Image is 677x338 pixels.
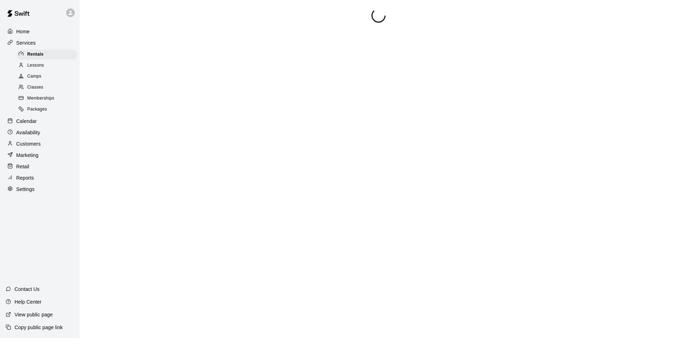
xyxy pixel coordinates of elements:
a: Lessons [17,60,80,71]
span: Memberships [27,95,54,102]
a: Home [6,26,74,37]
div: Lessons [17,61,77,71]
p: Contact Us [15,286,40,293]
p: Customers [16,140,41,147]
a: Services [6,38,74,48]
div: Packages [17,105,77,114]
span: Camps [27,73,41,80]
a: Calendar [6,116,74,126]
div: Rentals [17,50,77,60]
a: Retail [6,161,74,172]
div: Classes [17,83,77,92]
span: Packages [27,106,47,113]
span: Lessons [27,62,44,69]
p: Retail [16,163,29,170]
a: Camps [17,71,80,82]
a: Settings [6,184,74,195]
p: Help Center [15,298,41,305]
a: Rentals [17,49,80,60]
a: Customers [6,139,74,149]
p: Marketing [16,152,39,159]
div: Memberships [17,94,77,103]
a: Marketing [6,150,74,160]
p: View public page [15,311,53,318]
p: Calendar [16,118,37,125]
p: Home [16,28,30,35]
a: Packages [17,104,80,115]
a: Memberships [17,93,80,104]
a: Reports [6,173,74,183]
a: Availability [6,127,74,138]
span: Rentals [27,51,44,58]
p: Services [16,39,36,46]
div: Camps [17,72,77,81]
p: Copy public page link [15,324,63,331]
span: Classes [27,84,43,91]
p: Settings [16,186,35,193]
p: Availability [16,129,40,136]
p: Reports [16,174,34,181]
a: Classes [17,82,80,93]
